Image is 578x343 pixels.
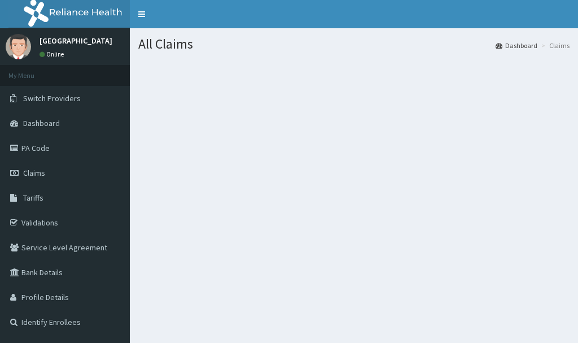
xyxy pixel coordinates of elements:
[23,193,43,203] span: Tariffs
[496,41,537,50] a: Dashboard
[538,41,570,50] li: Claims
[40,50,67,58] a: Online
[138,37,570,51] h1: All Claims
[40,37,112,45] p: [GEOGRAPHIC_DATA]
[23,168,45,178] span: Claims
[23,118,60,128] span: Dashboard
[23,93,81,103] span: Switch Providers
[6,34,31,59] img: User Image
